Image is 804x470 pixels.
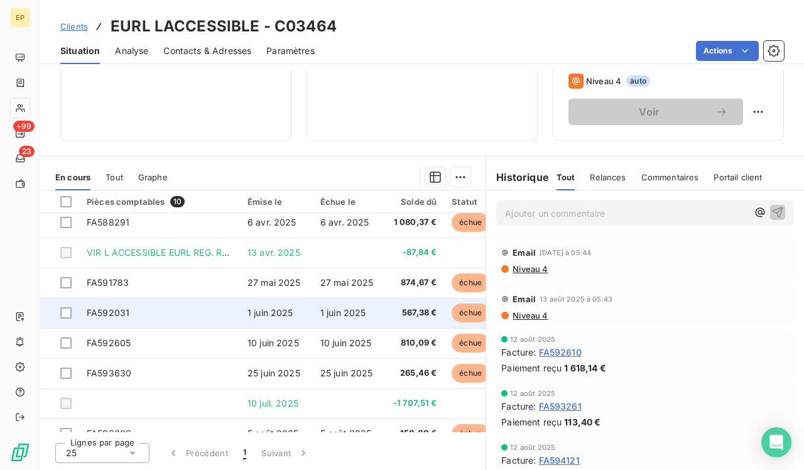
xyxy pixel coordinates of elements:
span: échue [452,303,489,322]
span: Clients [60,21,88,31]
span: FA592605 [87,337,131,348]
span: -1 707,51 € [393,397,437,410]
span: 10 juil. 2025 [247,398,298,408]
h3: EURL LACCESSIBLE - C03464 [111,15,337,38]
span: Facture : [501,454,536,467]
button: Précédent [160,440,236,466]
span: VIR L ACCESSIBLE EURL REG. RELEVE [87,247,249,258]
span: 10 [170,196,185,207]
span: FA588291 [87,217,129,227]
span: échue [452,273,489,292]
span: échue [452,213,489,232]
span: FA592031 [87,307,129,318]
span: FA593630 [87,368,131,378]
span: Voir [584,107,715,117]
span: Email [513,294,536,304]
span: 1 [243,447,246,459]
a: Clients [60,20,88,33]
span: 25 juin 2025 [320,368,373,378]
span: 12 août 2025 [510,444,555,451]
h6: Historique [486,170,549,185]
span: 6 avr. 2025 [320,217,369,227]
span: Facture : [501,400,536,413]
div: Statut [452,197,489,207]
span: 113,40 € [564,415,600,429]
span: échue [452,334,489,352]
span: 12 août 2025 [510,390,555,397]
span: Paiement reçu [501,361,562,374]
span: 567,38 € [393,307,437,319]
span: FA592610 [539,346,582,359]
span: Analyse [115,45,148,57]
div: Solde dû [393,197,437,207]
span: Portail client [714,172,762,182]
img: Logo LeanPay [10,442,30,462]
span: 1 juin 2025 [247,307,293,318]
span: 27 mai 2025 [247,277,301,288]
div: EP [10,8,30,28]
div: Émise le [247,197,305,207]
span: 1 618,14 € [564,361,606,374]
span: 265,46 € [393,367,437,380]
span: 10 juin 2025 [247,337,299,348]
span: 874,67 € [393,276,437,289]
span: 13 août 2025 à 05:43 [540,295,612,303]
span: FA596306 [87,428,131,439]
span: Situation [60,45,100,57]
button: Voir [568,99,743,125]
span: 6 avr. 2025 [247,217,296,227]
button: 1 [236,440,254,466]
span: [DATE] à 05:44 [540,249,591,256]
span: 810,09 € [393,337,437,349]
span: Contacts & Adresses [163,45,251,57]
span: Niveau 4 [586,76,621,86]
span: -87,84 € [393,246,437,259]
span: Facture : [501,346,536,359]
span: FA594121 [539,454,580,467]
button: Suivant [254,440,317,466]
span: Tout [557,172,575,182]
div: Open Intercom Messenger [761,427,791,457]
span: 150,00 € [393,427,437,440]
span: Relances [590,172,626,182]
span: Niveau 4 [511,264,548,274]
span: 10 juin 2025 [320,337,372,348]
span: 12 août 2025 [510,336,555,343]
span: 1 080,37 € [393,216,437,229]
span: 25 [66,447,77,459]
span: FA593261 [539,400,582,413]
span: Commentaires [641,172,699,182]
span: 5 août 2025 [247,428,299,439]
span: 27 mai 2025 [320,277,374,288]
div: Échue le [320,197,378,207]
span: Email [513,248,536,258]
span: 5 août 2025 [320,428,372,439]
span: 13 avr. 2025 [247,247,300,258]
span: En cours [55,172,90,182]
span: Paramètres [266,45,315,57]
span: 23 [19,146,35,157]
span: Paiement reçu [501,415,562,429]
span: auto [626,75,650,87]
div: Pièces comptables [87,196,232,207]
span: +99 [13,121,35,132]
span: Graphe [138,172,168,182]
button: Actions [696,41,759,61]
span: FA591783 [87,277,129,288]
span: 25 juin 2025 [247,368,300,378]
span: Niveau 4 [511,310,548,320]
span: échue [452,364,489,383]
span: Tout [106,172,123,182]
span: 1 juin 2025 [320,307,366,318]
span: échue [452,424,489,443]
